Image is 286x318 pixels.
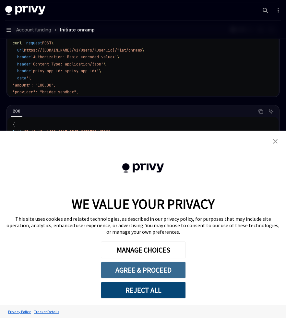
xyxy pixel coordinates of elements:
div: Initiate onramp [60,26,95,34]
span: --header [13,68,31,74]
span: 'Authorization: Basic <encoded-value>' [31,54,117,60]
button: AGREE & PROCEED [101,262,186,278]
span: POST [42,41,51,46]
div: 200 [11,107,22,115]
span: \ [103,62,106,67]
span: "amount": "100.00", [13,83,56,88]
span: "3a61a69a-1f20-4113-85f5-997078166729" [24,129,110,135]
button: Copy the contents from the code block [256,107,265,116]
img: close banner [273,139,278,144]
span: \ [51,41,54,46]
button: Ask AI [267,107,275,116]
span: Account funding [16,26,51,34]
span: --data [13,76,26,81]
span: 'Content-Type: application/json' [31,62,103,67]
span: https://[DOMAIN_NAME]/v1/users/{user_id}/fiat/onramp [24,48,142,53]
span: : [22,129,24,135]
button: MANAGE CHOICES [101,241,186,258]
span: '{ [26,76,31,81]
img: dark logo [5,6,45,15]
span: \ [142,48,144,53]
span: WE VALUE YOUR PRIVACY [72,195,215,212]
span: , [110,129,113,135]
button: REJECT ALL [101,282,186,299]
span: "provider": "bridge-sandbox", [13,89,78,95]
span: --header [13,62,31,67]
span: \ [117,54,119,60]
a: close banner [269,135,282,148]
span: \ [99,68,101,74]
span: --url [13,48,24,53]
div: This site uses cookies and related technologies, as described in our privacy policy, for purposes... [6,216,280,235]
span: { [13,122,15,127]
img: company logo [108,154,178,182]
span: "id" [13,129,22,135]
span: curl [13,41,22,46]
button: Open search [260,5,270,16]
span: --request [22,41,42,46]
a: Tracker Details [32,306,61,317]
button: More actions [274,6,281,15]
a: Privacy Policy [6,306,32,317]
span: --header [13,54,31,60]
span: 'privy-app-id: <privy-app-id>' [31,68,99,74]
